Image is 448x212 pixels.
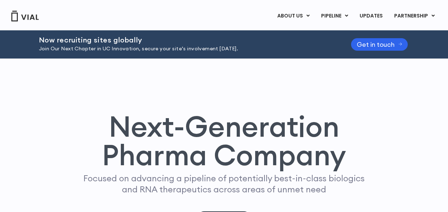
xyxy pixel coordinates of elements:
img: Vial Logo [11,11,39,21]
a: ABOUT USMenu Toggle [272,10,315,22]
a: UPDATES [354,10,388,22]
p: Focused on advancing a pipeline of potentially best-in-class biologics and RNA therapeutics acros... [81,173,368,195]
h2: Now recruiting sites globally [39,36,333,44]
a: PIPELINEMenu Toggle [315,10,354,22]
a: PARTNERSHIPMenu Toggle [388,10,441,22]
span: Get in touch [357,42,395,47]
h1: Next-Generation Pharma Company [70,112,379,169]
a: Get in touch [351,38,408,51]
p: Join Our Next Chapter in UC Innovation, secure your site’s involvement [DATE]. [39,45,333,53]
